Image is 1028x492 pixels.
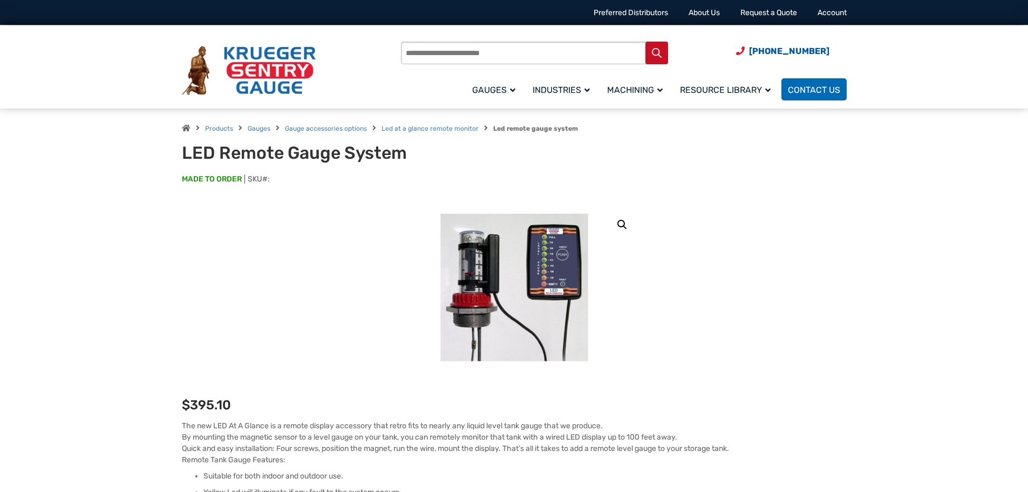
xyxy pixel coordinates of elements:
[248,125,270,132] a: Gauges
[689,8,720,17] a: About Us
[285,125,367,132] a: Gauge accessories options
[526,77,601,102] a: Industries
[594,8,668,17] a: Preferred Distributors
[533,85,590,95] span: Industries
[182,397,190,413] span: $
[205,125,233,132] a: Products
[182,174,242,185] span: MADE TO ORDER
[182,420,847,466] p: The new LED At A Glance is a remote display accessory that retro fits to nearly any liquid level ...
[781,78,847,100] a: Contact Us
[466,77,526,102] a: Gauges
[680,85,771,95] span: Resource Library
[493,125,578,132] strong: Led remote gauge system
[182,46,316,96] img: Krueger Sentry Gauge
[382,125,479,132] a: Led at a glance remote monitor
[472,85,515,95] span: Gauges
[612,215,632,234] a: View full-screen image gallery
[673,77,781,102] a: Resource Library
[749,46,829,56] span: [PHONE_NUMBER]
[601,77,673,102] a: Machining
[182,397,231,413] bdi: 395.10
[182,143,448,163] h1: LED Remote Gauge System
[433,206,595,368] img: LED Remote Gauge System
[607,85,663,95] span: Machining
[203,471,847,482] li: Suitable for both indoor and outdoor use.
[818,8,847,17] a: Account
[736,44,829,58] a: Phone Number (920) 434-8860
[788,85,840,95] span: Contact Us
[740,8,797,17] a: Request a Quote
[244,174,270,184] span: SKU#:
